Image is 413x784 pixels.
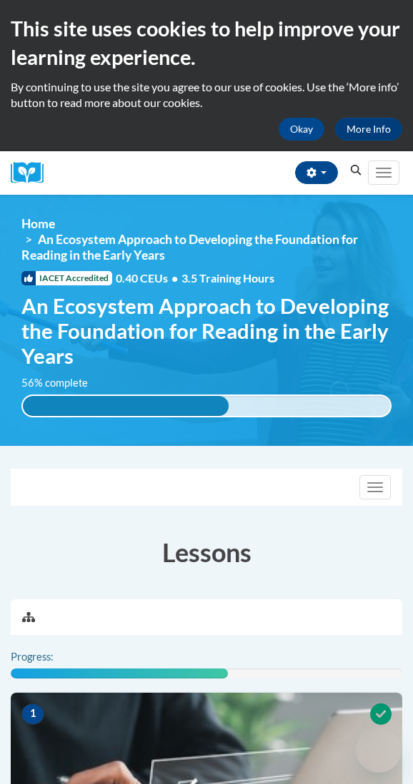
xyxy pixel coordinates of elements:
h3: Lessons [11,534,402,570]
button: Account Settings [295,161,338,184]
span: An Ecosystem Approach to Developing the Foundation for Reading in the Early Years [21,232,358,263]
label: Progress: [11,649,93,665]
button: Okay [279,118,324,141]
a: More Info [335,118,402,141]
h2: This site uses cookies to help improve your learning experience. [11,14,402,72]
label: 56% complete [21,375,104,391]
span: An Ecosystem Approach to Developing the Foundation for Reading in the Early Years [21,293,392,369]
div: 56% complete [23,396,229,416]
img: Logo brand [11,162,54,184]
span: 1 [21,703,44,725]
span: 0.40 CEUs [116,270,181,286]
iframe: Button to launch messaging window [356,727,402,773]
div: Main menu [367,151,402,195]
span: IACET Accredited [21,271,112,285]
button: Search [345,162,367,179]
span: 3.5 Training Hours [181,271,274,285]
a: Cox Campus [11,162,54,184]
p: By continuing to use the site you agree to our use of cookies. Use the ‘More info’ button to read... [11,79,402,111]
span: • [171,271,178,285]
a: Home [21,216,55,231]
